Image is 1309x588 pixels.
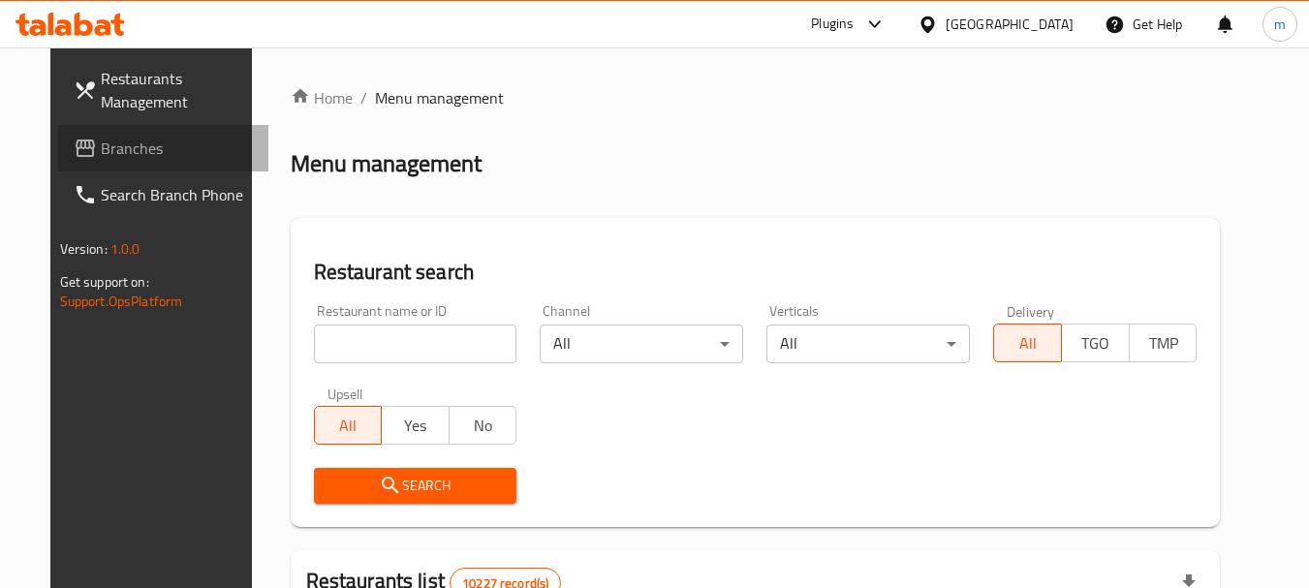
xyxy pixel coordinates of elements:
[101,183,254,206] span: Search Branch Phone
[360,86,367,109] li: /
[449,406,517,445] button: No
[314,258,1198,287] h2: Restaurant search
[60,269,149,294] span: Get support on:
[323,412,375,440] span: All
[390,412,442,440] span: Yes
[314,468,517,504] button: Search
[1129,324,1198,362] button: TMP
[811,13,854,36] div: Plugins
[60,289,183,314] a: Support.OpsPlatform
[327,387,363,400] label: Upsell
[1002,329,1054,357] span: All
[946,14,1074,35] div: [GEOGRAPHIC_DATA]
[291,86,1221,109] nav: breadcrumb
[60,236,108,262] span: Version:
[540,325,743,363] div: All
[1070,329,1122,357] span: TGO
[291,148,482,179] h2: Menu management
[766,325,970,363] div: All
[58,171,269,218] a: Search Branch Phone
[1274,14,1286,35] span: m
[58,125,269,171] a: Branches
[101,137,254,160] span: Branches
[314,325,517,363] input: Search for restaurant name or ID..
[314,406,383,445] button: All
[110,236,140,262] span: 1.0.0
[1061,324,1130,362] button: TGO
[58,55,269,125] a: Restaurants Management
[101,67,254,113] span: Restaurants Management
[457,412,510,440] span: No
[993,324,1062,362] button: All
[1007,304,1055,318] label: Delivery
[329,474,502,498] span: Search
[375,86,504,109] span: Menu management
[291,86,353,109] a: Home
[1138,329,1190,357] span: TMP
[381,406,450,445] button: Yes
